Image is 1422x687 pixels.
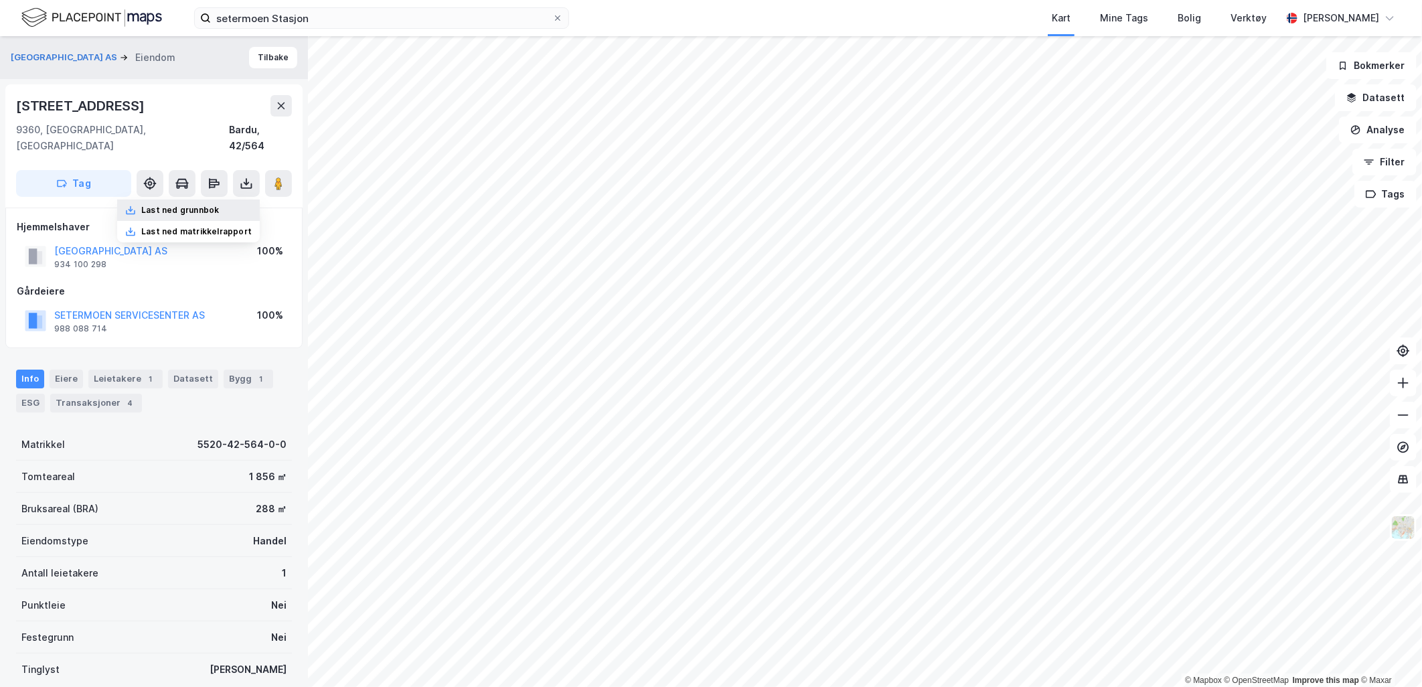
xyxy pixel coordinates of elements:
[197,437,287,453] div: 5520-42-564-0-0
[21,565,98,581] div: Antall leietakere
[1326,52,1417,79] button: Bokmerker
[1224,676,1289,685] a: OpenStreetMap
[249,469,287,485] div: 1 856 ㎡
[271,597,287,613] div: Nei
[54,259,106,270] div: 934 100 298
[21,6,162,29] img: logo.f888ab2527a4732fd821a326f86c7f29.svg
[123,396,137,410] div: 4
[17,219,291,235] div: Hjemmelshaver
[21,597,66,613] div: Punktleie
[256,501,287,517] div: 288 ㎡
[210,662,287,678] div: [PERSON_NAME]
[249,47,297,68] button: Tilbake
[211,8,552,28] input: Søk på adresse, matrikkel, gårdeiere, leietakere eller personer
[11,51,120,64] button: [GEOGRAPHIC_DATA] AS
[257,243,283,259] div: 100%
[50,394,142,412] div: Transaksjoner
[1100,10,1148,26] div: Mine Tags
[88,370,163,388] div: Leietakere
[21,533,88,549] div: Eiendomstype
[16,122,229,154] div: 9360, [GEOGRAPHIC_DATA], [GEOGRAPHIC_DATA]
[1303,10,1379,26] div: [PERSON_NAME]
[1178,10,1201,26] div: Bolig
[1231,10,1267,26] div: Verktøy
[1352,149,1417,175] button: Filter
[54,323,107,334] div: 988 088 714
[1052,10,1071,26] div: Kart
[224,370,273,388] div: Bygg
[1335,84,1417,111] button: Datasett
[135,50,175,66] div: Eiendom
[17,283,291,299] div: Gårdeiere
[229,122,292,154] div: Bardu, 42/564
[1355,623,1422,687] iframe: Chat Widget
[16,170,131,197] button: Tag
[253,533,287,549] div: Handel
[50,370,83,388] div: Eiere
[282,565,287,581] div: 1
[1185,676,1222,685] a: Mapbox
[254,372,268,386] div: 1
[141,205,219,216] div: Last ned grunnbok
[21,469,75,485] div: Tomteareal
[168,370,218,388] div: Datasett
[271,629,287,645] div: Nei
[21,437,65,453] div: Matrikkel
[16,95,147,117] div: [STREET_ADDRESS]
[1354,181,1417,208] button: Tags
[16,394,45,412] div: ESG
[21,501,98,517] div: Bruksareal (BRA)
[141,226,252,237] div: Last ned matrikkelrapport
[21,662,60,678] div: Tinglyst
[21,629,74,645] div: Festegrunn
[1391,515,1416,540] img: Z
[16,370,44,388] div: Info
[1293,676,1359,685] a: Improve this map
[1339,117,1417,143] button: Analyse
[257,307,283,323] div: 100%
[144,372,157,386] div: 1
